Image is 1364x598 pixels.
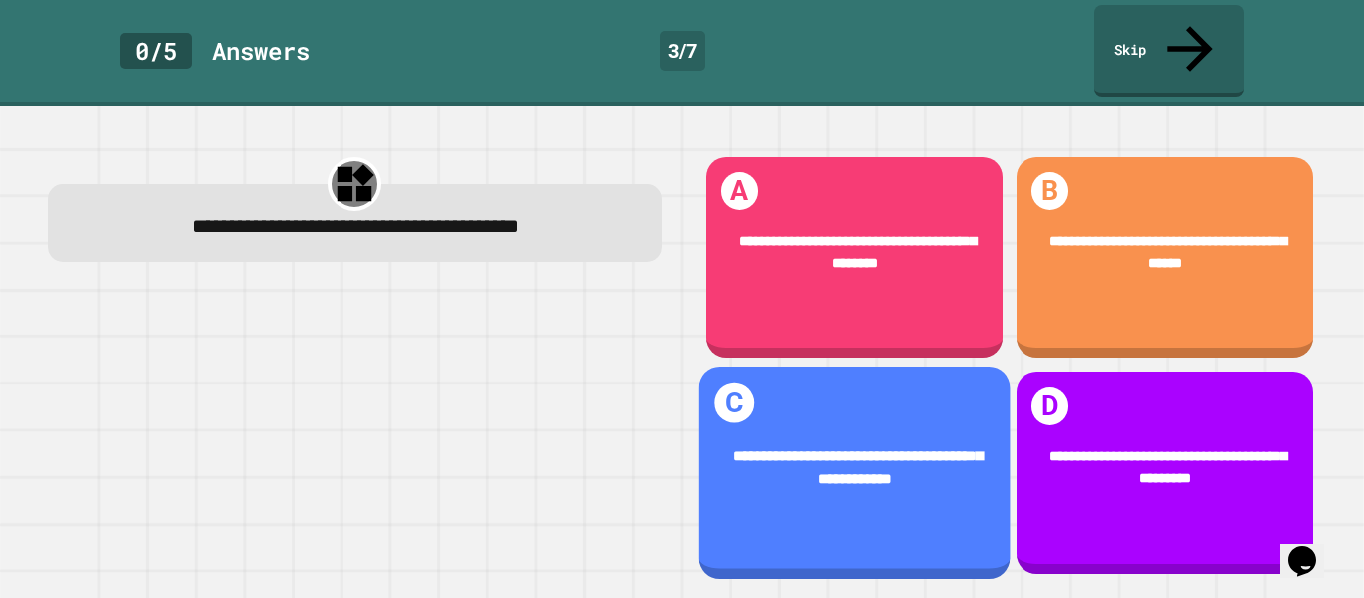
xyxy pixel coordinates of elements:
[212,33,310,69] div: Answer s
[714,383,754,423] h1: C
[1280,518,1344,578] iframe: chat widget
[721,172,759,210] h1: A
[120,33,192,69] div: 0 / 5
[1031,172,1069,210] h1: B
[1094,5,1244,97] a: Skip
[660,31,705,71] div: 3 / 7
[1031,387,1069,425] h1: D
